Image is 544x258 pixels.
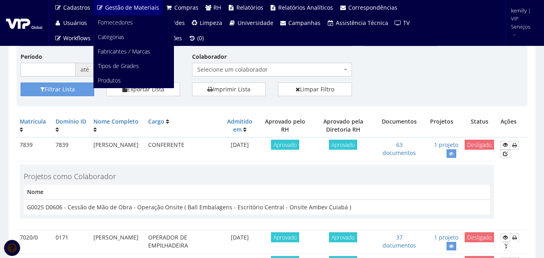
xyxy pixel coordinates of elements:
[288,19,321,27] span: Campanhas
[376,114,422,137] th: Documentos
[24,200,490,215] td: G0025 D0606 - Cessão de Mão de Obra - Operação Onsite ( Ball Embalagens - Escritório Central - On...
[90,230,145,254] td: [PERSON_NAME]
[383,233,416,249] a: 37 documentos
[106,83,180,96] button: Exportar Lista
[90,137,145,161] td: [PERSON_NAME]
[434,141,458,149] a: 1 projeto
[52,137,90,161] td: 7839
[17,137,52,161] td: 7839
[63,19,87,27] span: Usuários
[145,137,219,161] td: CONFERENTE
[383,141,416,157] a: 63 documentos
[20,118,46,125] a: Matrícula
[192,83,266,96] a: Imprimir Lista
[278,83,352,96] a: Limpar Filtro
[219,137,261,161] td: [DATE]
[348,4,397,11] span: Correspondências
[422,114,462,137] th: Projetos
[6,17,42,29] img: logo
[391,15,413,31] a: TV
[465,232,494,242] span: Desligado
[94,73,174,88] a: Produtos
[271,140,299,150] span: Aprovado
[105,4,159,11] span: Gestão de Materiais
[227,118,252,133] a: Admitido em
[192,63,352,76] span: Selecione um colaborador
[261,114,310,137] th: Aprovado pelo RH
[329,232,357,242] span: Aprovado
[278,4,333,11] span: Relatórios Analíticos
[93,118,139,125] a: Nome Completo
[461,114,497,137] th: Status
[98,47,150,55] span: Fabricantes / Marcas
[51,15,90,31] a: Usuários
[94,15,174,30] a: Fornecedores
[98,76,121,84] span: Produtos
[98,19,133,26] span: Fornecedores
[51,31,94,46] a: Workflows
[238,19,273,27] span: Universidade
[271,232,299,242] span: Aprovado
[94,30,174,44] a: Categorias
[213,4,221,11] span: RH
[145,230,219,254] td: OPERADOR DE EMPILHADEIRA
[219,230,261,254] td: [DATE]
[90,15,138,31] a: Metalúrgica
[174,4,199,11] span: Compras
[21,53,42,61] label: Período
[403,19,410,27] span: TV
[236,4,263,11] span: Relatórios
[497,114,527,137] th: Ações
[225,15,277,31] a: Universidade
[63,4,90,11] span: Cadastros
[329,140,357,150] span: Aprovado
[24,185,490,200] th: Nome
[98,62,139,70] span: Tipos de Grades
[188,15,226,31] a: Limpeza
[63,34,91,42] span: Workflows
[76,63,94,76] span: até
[21,83,94,96] button: Filtrar Lista
[197,66,341,74] span: Selecione um colaborador
[98,33,124,41] span: Categorias
[197,34,204,42] span: (0)
[94,59,174,73] a: Tipos de Grades
[56,118,86,125] a: Domínio ID
[148,118,164,125] a: Cargo
[511,6,534,31] span: kemilly | VIP Serviços
[52,230,90,254] td: 0171
[24,173,490,181] h4: Projetos como Colaborador
[185,31,207,46] a: (0)
[310,114,376,137] th: Aprovado pela Diretoria RH
[17,230,52,254] td: 7020/0
[94,44,174,59] a: Fabricantes / Marcas
[336,19,388,27] span: Assistência Técnica
[434,233,458,241] a: 1 projeto
[465,140,494,150] span: Desligado
[277,15,324,31] a: Campanhas
[200,19,222,27] span: Limpeza
[324,15,391,31] a: Assistência Técnica
[192,53,227,61] label: Colaborador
